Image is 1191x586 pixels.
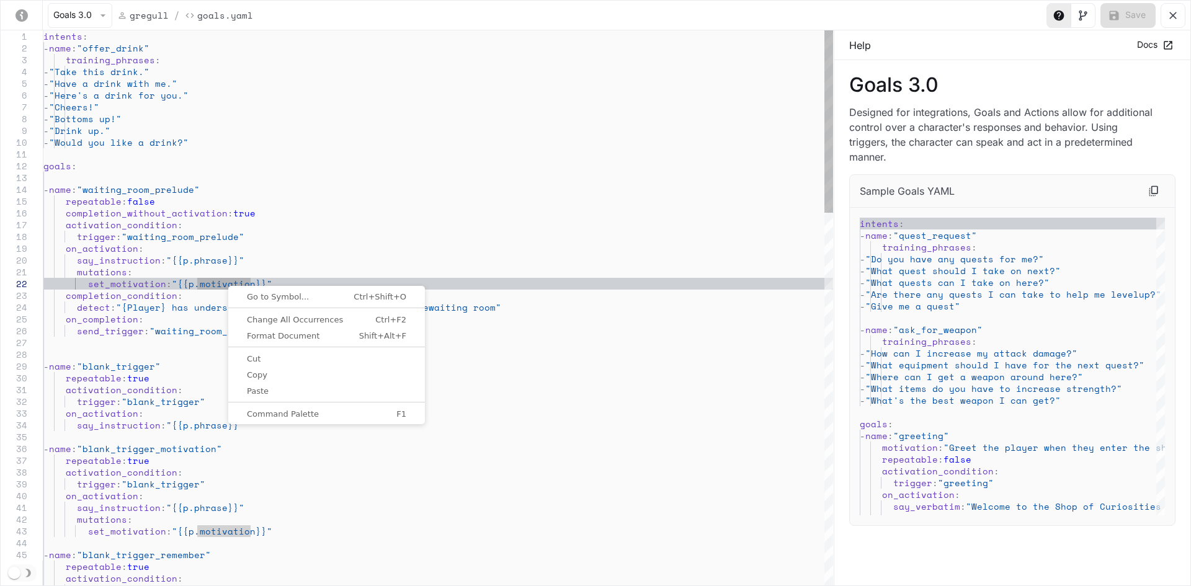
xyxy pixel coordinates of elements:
span: : [228,206,233,220]
div: 23 [1,290,27,301]
span: - [43,136,49,149]
a: Docs [1134,35,1175,55]
span: true [127,454,149,467]
span: activation_condition [66,218,177,231]
span: "What equipment should I have for the next quest?" [865,358,1144,371]
span: repeatable [66,371,122,384]
span: mutations [77,513,127,526]
span: trigger [77,230,116,243]
span: : [971,241,977,254]
span: "{{p.phrase}}" [166,254,244,267]
span: "{{p.phrase}}" [166,419,244,432]
span: : [71,548,77,561]
span: - [43,65,49,78]
span: : [932,476,938,489]
span: : [177,289,183,302]
span: : [116,477,122,491]
div: 22 [1,278,27,290]
span: waiting room" [429,301,501,314]
span: "Do you have any quests for me?" [865,252,1044,265]
p: Goals 3.0 [849,75,1175,95]
span: - [860,347,865,360]
span: "blank_trigger" [122,395,205,408]
span: / [174,8,180,23]
span: : [71,360,77,373]
span: : [994,464,999,477]
span: "greeting" [893,429,949,442]
span: - [860,394,865,407]
span: - [860,382,865,395]
span: "{{p.phrase}}" [166,501,244,514]
div: 37 [1,455,27,466]
span: : [888,323,893,336]
span: - [43,183,49,196]
span: "What quest should I take on next?" [865,264,1061,277]
span: say_instruction [77,254,161,267]
div: 30 [1,372,27,384]
span: true [233,206,256,220]
div: 3 [1,54,27,66]
span: : [138,489,144,502]
span: : [122,560,127,573]
span: - [860,323,865,336]
span: intents [43,30,83,43]
span: false [943,453,971,466]
button: Copy [1143,180,1165,202]
p: gregull [130,9,169,22]
span: on_activation [882,488,955,501]
span: "quest_request" [893,229,977,242]
span: name [49,42,71,55]
span: trigger [893,476,932,489]
span: : [161,254,166,267]
span: - [860,276,865,289]
div: 21 [1,266,27,278]
span: say_instruction [77,501,161,514]
p: Goals.yaml [197,9,253,22]
span: "waiting_room_prelude" [122,230,244,243]
span: training_phrases [882,335,971,348]
div: 44 [1,537,27,549]
span: : [127,265,133,278]
span: set_motivation [88,277,166,290]
span: "What quests can I take on here?" [865,276,1050,289]
div: 38 [1,466,27,478]
span: training_phrases [882,241,971,254]
span: : [71,159,77,172]
span: name [49,442,71,455]
span: name [865,229,888,242]
span: - [43,112,49,125]
span: : [71,42,77,55]
span: - [860,300,865,313]
span: true [127,371,149,384]
span: "blank_trigger_motivation" [77,442,222,455]
div: 41 [1,502,27,513]
div: 24 [1,301,27,313]
span: - [43,89,49,102]
span: activation_condition [66,572,177,585]
span: on_activation [66,242,138,255]
div: 13 [1,172,27,184]
span: : [177,218,183,231]
div: 18 [1,231,27,242]
span: on_activation [66,407,138,420]
span: goals [43,159,71,172]
span: say_instruction [77,419,161,432]
div: 27 [1,337,27,348]
span: "Drink up." [49,124,110,137]
span: : [122,371,127,384]
div: 43 [1,525,27,537]
div: 19 [1,242,27,254]
span: false [127,195,155,208]
span: say_verbatim [893,500,960,513]
span: "Where can I get a weapon around here?" [865,370,1083,383]
span: send_trigger [77,324,144,337]
div: 36 [1,443,27,455]
div: 14 [1,184,27,195]
span: activation_condition [882,464,994,477]
span: goals [860,417,888,430]
span: : [899,217,904,230]
span: "Have a drink with me." [49,77,177,90]
span: mutations [77,265,127,278]
span: "Here's a drink for you." [49,89,189,102]
div: 2 [1,42,27,54]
